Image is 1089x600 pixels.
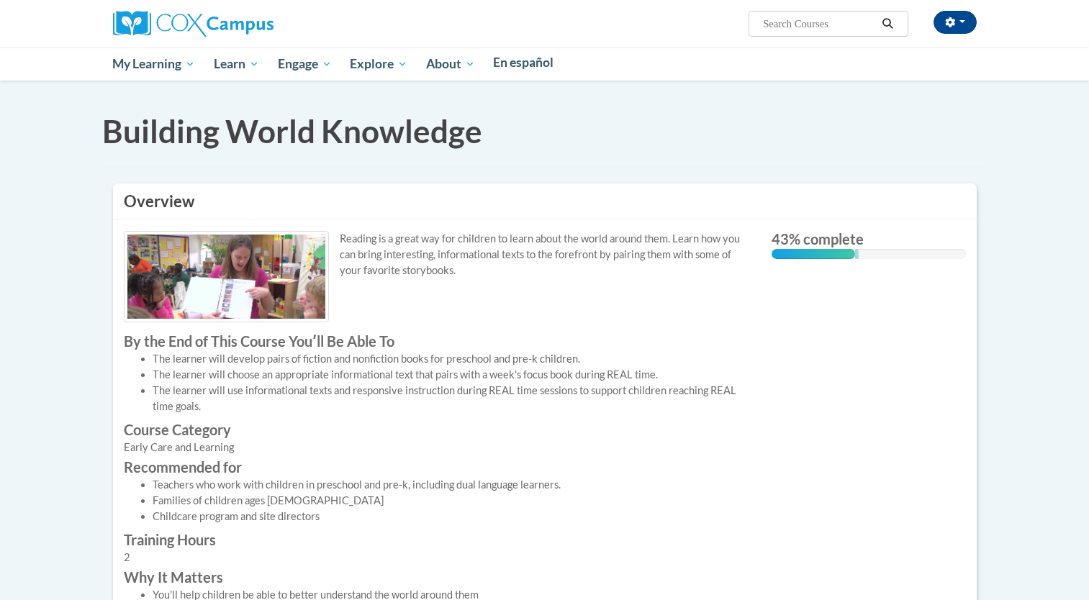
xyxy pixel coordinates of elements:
[214,55,259,73] span: Learn
[153,367,750,383] li: The learner will choose an appropriate informational text that pairs with a week's focus book dur...
[124,191,966,213] h3: Overview
[881,19,894,29] i: 
[417,47,484,81] a: About
[104,47,205,81] a: My Learning
[855,249,859,259] div: 0.001%
[153,509,750,524] li: Childcare program and site directors
[268,47,341,81] a: Engage
[278,55,332,73] span: Engage
[153,477,750,493] li: Teachers who work with children in preschool and pre-k, including dual language learners.
[91,47,998,81] div: Main menu
[350,55,407,73] span: Explore
[153,383,750,414] li: The learner will use informational texts and responsive instruction during REAL time sessions to ...
[426,55,475,73] span: About
[153,493,750,509] li: Families of children ages [DEMOGRAPHIC_DATA]
[877,15,898,32] button: Search
[772,249,855,259] div: 43% complete
[113,11,274,37] img: Cox Campus
[772,231,966,247] label: 43% complete
[934,11,977,34] button: Account Settings
[112,55,195,73] span: My Learning
[340,47,417,81] a: Explore
[124,231,750,278] p: Reading is a great way for children to learn about the world around them. Learn how you can bring...
[204,47,268,81] a: Learn
[493,55,553,70] span: En español
[102,112,482,150] span: Building World Knowledge
[124,231,329,322] img: Course logo image
[124,440,750,455] div: Early Care and Learning
[124,550,750,565] div: 2
[124,459,750,475] label: Recommended for
[124,569,750,585] label: Why It Matters
[124,422,750,437] label: Course Category
[124,532,750,547] label: Training Hours
[762,15,877,32] input: Search Courses
[153,351,750,367] li: The learner will develop pairs of fiction and nonfiction books for preschool and pre-k children.
[124,333,750,349] label: By the End of This Course Youʹll Be Able To
[484,47,564,78] a: En español
[113,17,274,29] a: Cox Campus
